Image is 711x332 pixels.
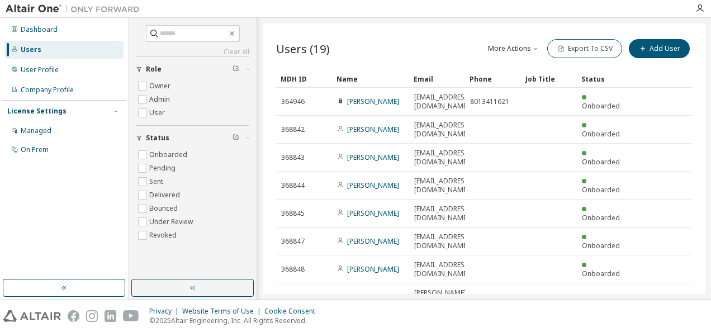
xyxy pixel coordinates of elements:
[149,106,167,120] label: User
[347,236,399,246] a: [PERSON_NAME]
[582,269,620,278] span: Onboarded
[582,185,620,195] span: Onboarded
[7,107,67,116] div: License Settings
[281,125,305,134] span: 368842
[581,70,628,88] div: Status
[105,310,116,322] img: linkedin.svg
[470,97,509,106] span: 8013411621
[414,93,471,111] span: [EMAIL_ADDRESS][DOMAIN_NAME]
[149,229,179,242] label: Revoked
[149,215,195,229] label: Under Review
[525,70,572,88] div: Job Title
[414,177,471,195] span: [EMAIL_ADDRESS][DOMAIN_NAME]
[414,260,471,278] span: [EMAIL_ADDRESS][DOMAIN_NAME]
[582,213,620,222] span: Onboarded
[149,148,189,162] label: Onboarded
[582,157,620,167] span: Onboarded
[21,45,41,54] div: Users
[582,129,620,139] span: Onboarded
[347,97,399,106] a: [PERSON_NAME]
[21,86,74,94] div: Company Profile
[136,48,249,56] a: Clear all
[149,202,180,215] label: Bounced
[149,316,322,325] p: © 2025 Altair Engineering, Inc. All Rights Reserved.
[629,39,690,58] button: Add User
[123,310,139,322] img: youtube.svg
[86,310,98,322] img: instagram.svg
[347,264,399,274] a: [PERSON_NAME]
[149,93,172,106] label: Admin
[149,175,165,188] label: Sent
[582,101,620,111] span: Onboarded
[146,65,162,74] span: Role
[182,307,264,316] div: Website Terms of Use
[21,25,58,34] div: Dashboard
[281,209,305,218] span: 368845
[281,237,305,246] span: 368847
[21,65,59,74] div: User Profile
[136,126,249,150] button: Status
[336,70,405,88] div: Name
[149,162,178,175] label: Pending
[414,149,471,167] span: [EMAIL_ADDRESS][DOMAIN_NAME]
[21,145,49,154] div: On Prem
[582,241,620,250] span: Onboarded
[233,65,239,74] span: Clear filter
[68,310,79,322] img: facebook.svg
[281,181,305,190] span: 368844
[264,307,322,316] div: Cookie Consent
[281,153,305,162] span: 368843
[281,265,305,274] span: 368848
[281,97,305,106] span: 364946
[21,126,51,135] div: Managed
[136,57,249,82] button: Role
[276,41,330,56] span: Users (19)
[3,310,61,322] img: altair_logo.svg
[414,288,471,315] span: [PERSON_NAME][EMAIL_ADDRESS][DOMAIN_NAME]
[233,134,239,143] span: Clear filter
[414,205,471,222] span: [EMAIL_ADDRESS][DOMAIN_NAME]
[149,79,173,93] label: Owner
[547,39,622,58] button: Export To CSV
[414,233,471,250] span: [EMAIL_ADDRESS][DOMAIN_NAME]
[281,70,328,88] div: MDH ID
[6,3,145,15] img: Altair One
[414,70,461,88] div: Email
[347,153,399,162] a: [PERSON_NAME]
[149,307,182,316] div: Privacy
[414,121,471,139] span: [EMAIL_ADDRESS][DOMAIN_NAME]
[347,125,399,134] a: [PERSON_NAME]
[487,39,541,58] button: More Actions
[470,70,516,88] div: Phone
[149,188,182,202] label: Delivered
[347,208,399,218] a: [PERSON_NAME]
[347,181,399,190] a: [PERSON_NAME]
[146,134,169,143] span: Status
